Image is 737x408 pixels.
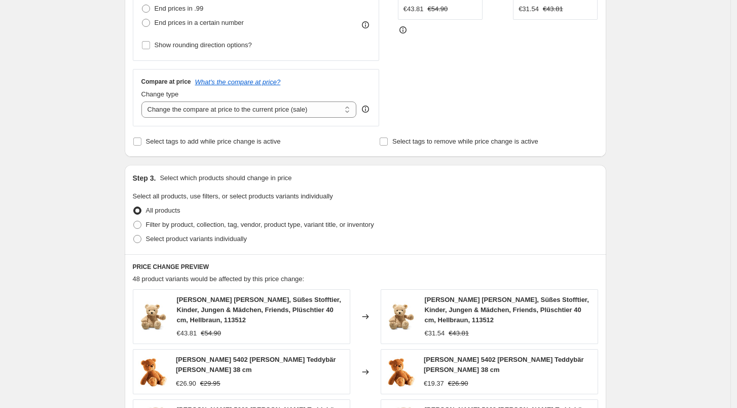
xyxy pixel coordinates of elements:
img: 81z7LUbfIBL_80x.jpg [138,357,168,387]
span: 48 product variants would be affected by this price change: [133,275,305,283]
span: Select product variants individually [146,235,247,243]
strike: €43.81 [449,328,469,338]
span: [PERSON_NAME] [PERSON_NAME], Süßes Stofftier, Kinder, Jungen & Mädchen, Friends, Plüschtier 40 cm... [425,296,589,324]
div: €31.54 [425,328,445,338]
strike: €54.90 [201,328,221,338]
span: [PERSON_NAME] 5402 [PERSON_NAME] Teddybär [PERSON_NAME] 38 cm [176,356,336,373]
span: End prices in .99 [155,5,204,12]
span: All products [146,207,180,214]
span: Select all products, use filters, or select products variants individually [133,192,333,200]
h2: Step 3. [133,173,156,183]
div: €31.54 [519,4,539,14]
h3: Compare at price [141,78,191,86]
div: €26.90 [176,379,196,389]
h6: PRICE CHANGE PREVIEW [133,263,598,271]
span: Filter by product, collection, tag, vendor, product type, variant title, or inventory [146,221,374,228]
div: help [360,104,371,114]
strike: €43.81 [543,4,563,14]
span: [PERSON_NAME] [PERSON_NAME], Süßes Stofftier, Kinder, Jungen & Mädchen, Friends, Plüschtier 40 cm... [177,296,341,324]
div: €19.37 [424,379,444,389]
img: 81Nuugvk2FL_80x.jpg [138,301,169,332]
p: Select which products should change in price [160,173,291,183]
span: Select tags to add while price change is active [146,138,281,145]
span: Select tags to remove while price change is active [392,138,538,145]
strike: €29.95 [200,379,220,389]
strike: €26.90 [448,379,468,389]
img: 81Nuugvk2FL_80x.jpg [386,301,417,332]
span: Change type [141,90,179,98]
div: €43.81 [403,4,424,14]
span: [PERSON_NAME] 5402 [PERSON_NAME] Teddybär [PERSON_NAME] 38 cm [424,356,583,373]
span: End prices in a certain number [155,19,244,26]
div: €43.81 [177,328,197,338]
span: Show rounding direction options? [155,41,252,49]
img: 81z7LUbfIBL_80x.jpg [386,357,416,387]
strike: €54.90 [428,4,448,14]
button: What's the compare at price? [195,78,281,86]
